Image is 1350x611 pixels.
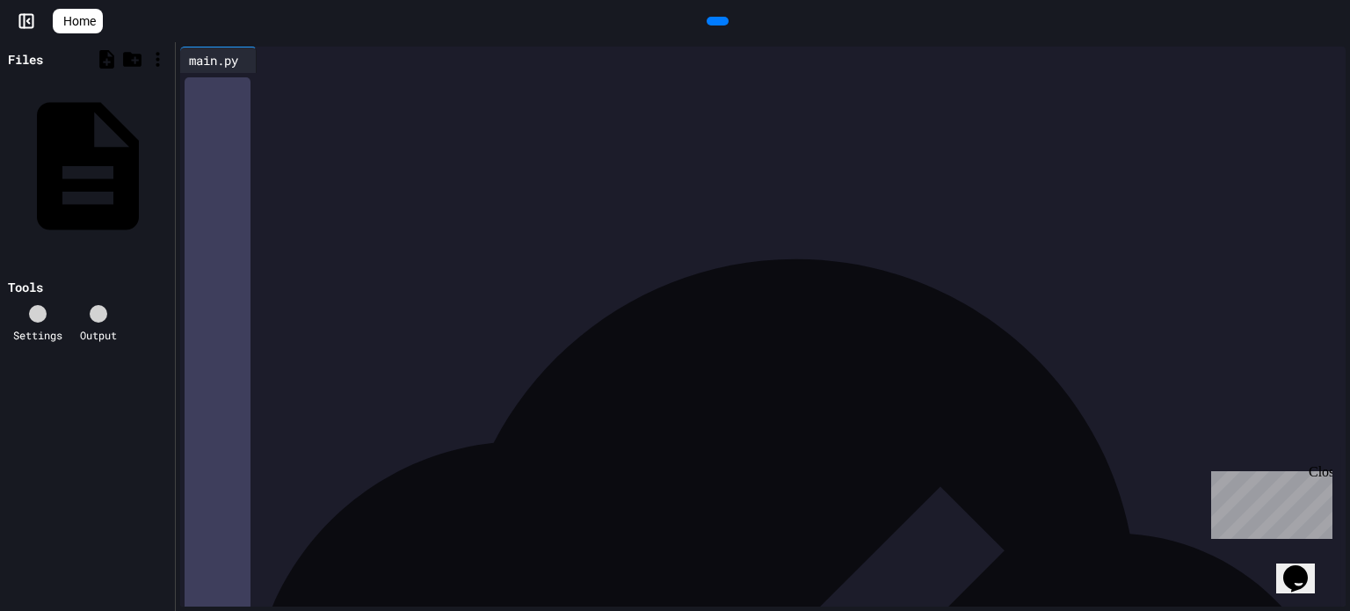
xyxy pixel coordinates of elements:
iframe: chat widget [1204,464,1332,539]
iframe: chat widget [1276,541,1332,593]
div: Chat with us now!Close [7,7,121,112]
div: Output [80,327,117,343]
div: main.py [180,51,247,69]
span: Home [63,12,96,30]
a: Home [53,9,103,33]
div: main.py [180,47,257,73]
div: Tools [8,278,43,296]
div: Files [8,50,43,69]
div: Settings [13,327,62,343]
